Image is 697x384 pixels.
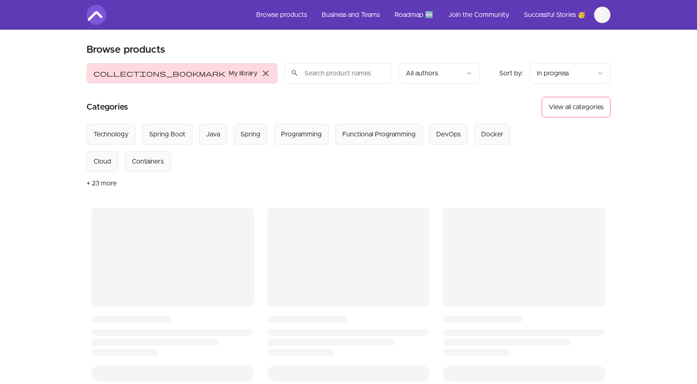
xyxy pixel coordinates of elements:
a: Browse products [250,5,313,25]
h1: Browse products [87,43,165,56]
button: + 23 more [87,172,117,195]
button: Product sort options [530,63,610,84]
h2: Categories [87,97,128,117]
a: Successful Stories 🥳 [517,5,592,25]
img: Amigoscode logo [87,5,106,25]
div: Containers [132,157,164,166]
div: Programming [281,129,322,139]
a: Join the Community [442,5,516,25]
div: Functional Programming [342,129,416,139]
a: Business and Teams [315,5,386,25]
input: Search product names [284,63,392,84]
button: Filter by author [399,63,479,84]
div: Spring Boot [149,129,185,139]
div: Docker [481,129,503,139]
button: View all categories [542,97,610,117]
a: Roadmap 🆕 [388,5,440,25]
div: Spring [241,129,260,139]
span: search [291,67,298,79]
span: Sort by: [499,70,523,77]
button: Filter by My library [87,63,278,84]
div: Java [206,129,220,139]
div: Technology [94,129,129,139]
span: close [261,68,271,78]
nav: Main [250,5,610,25]
button: R [594,7,610,23]
div: DevOps [436,129,461,139]
span: collections_bookmark [94,68,225,78]
div: Cloud [94,157,111,166]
